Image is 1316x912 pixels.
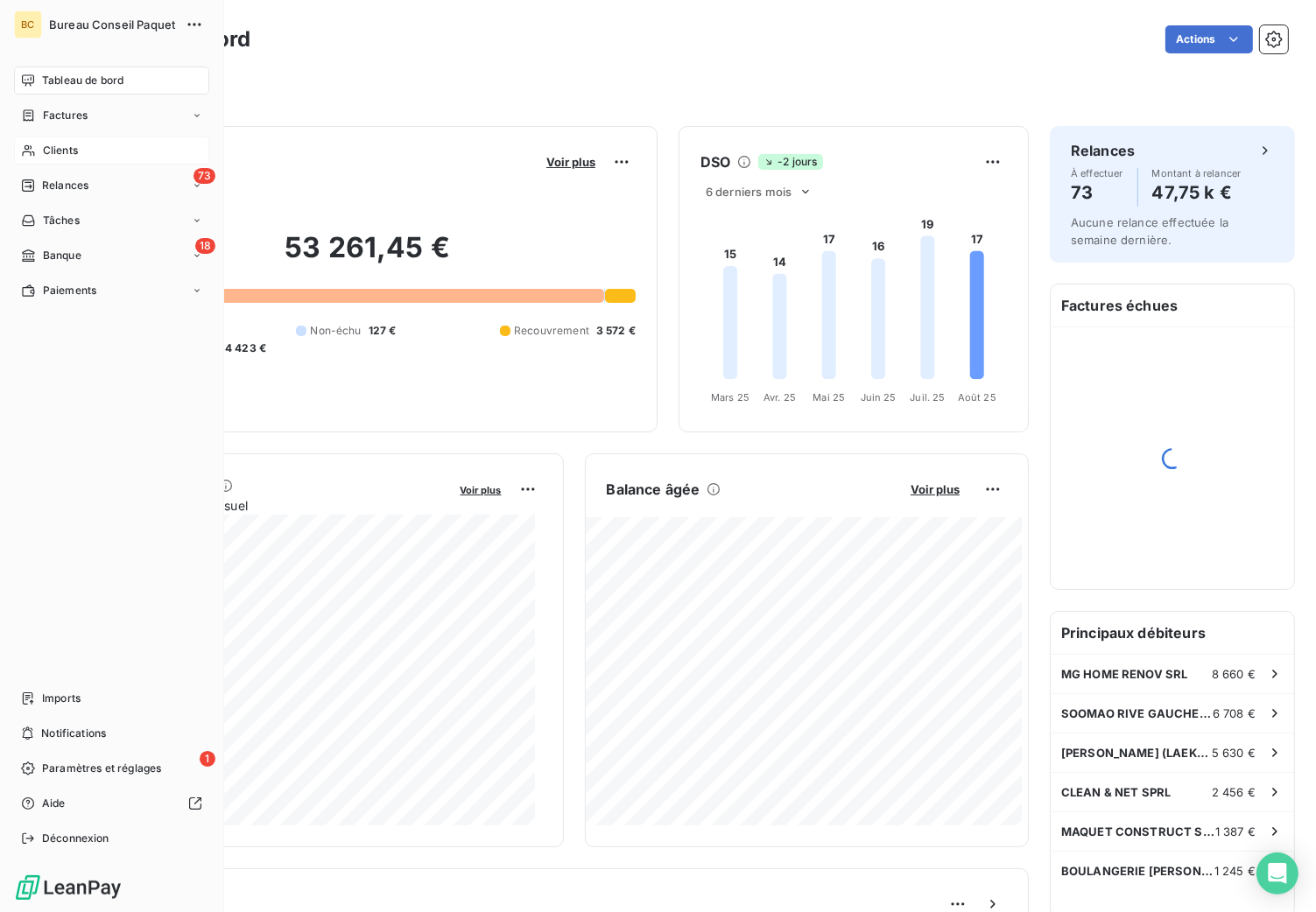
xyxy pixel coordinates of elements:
[1152,179,1242,207] h4: 47,75 k €
[1061,746,1212,760] span: [PERSON_NAME] (LAEKEN SRL
[43,143,78,158] span: Clients
[42,761,161,776] span: Paramètres et réglages
[1071,215,1228,247] span: Aucune relance effectuée la semaine dernière.
[1071,140,1135,161] h6: Relances
[49,18,175,32] span: Bureau Conseil Paquet
[14,754,209,782] a: 1Paramètres et réglages
[14,102,209,130] a: Factures
[1071,168,1123,179] span: À effectuer
[700,151,730,172] h6: DSO
[14,172,209,200] a: 73Relances
[813,391,845,403] tspan: Mai 25
[14,207,209,235] a: Tâches
[1165,25,1253,53] button: Actions
[42,691,81,706] span: Imports
[1213,706,1256,720] span: 6 708 €
[764,391,796,403] tspan: Avr. 25
[706,185,792,199] span: 6 derniers mois
[1061,824,1215,838] span: MAQUET CONSTRUCT SRL
[42,796,66,811] span: Aide
[14,67,209,95] a: Tableau de bord
[596,323,636,339] span: 3 572 €
[42,73,123,88] span: Tableau de bord
[195,238,215,254] span: 18
[200,751,215,767] span: 1
[220,340,266,356] span: -4 423 €
[43,108,88,123] span: Factures
[911,482,960,496] span: Voir plus
[461,484,502,496] span: Voir plus
[14,684,209,712] a: Imports
[958,391,996,403] tspan: Août 25
[1212,785,1256,799] span: 2 456 €
[99,496,448,515] span: Chiffre d'affaires mensuel
[43,248,81,263] span: Banque
[14,137,209,165] a: Clients
[43,283,96,298] span: Paiements
[14,11,42,39] div: BC
[1152,168,1242,179] span: Montant à relancer
[42,178,88,193] span: Relances
[1214,864,1256,878] span: 1 245 €
[861,391,897,403] tspan: Juin 25
[514,323,589,339] span: Recouvrement
[14,242,209,270] a: 18Banque
[1061,706,1213,720] span: SOOMAO RIVE GAUCHE SRL
[905,481,965,497] button: Voir plus
[1061,785,1171,799] span: CLEAN & NET SPRL
[1212,746,1256,760] span: 5 630 €
[369,323,397,339] span: 127 €
[1051,612,1294,654] h6: Principaux débiteurs
[1256,852,1298,894] div: Open Intercom Messenger
[43,213,80,228] span: Tâches
[310,323,361,339] span: Non-échu
[14,789,209,817] a: Aide
[1212,667,1256,681] span: 8 660 €
[758,154,822,170] span: -2 jours
[541,154,601,170] button: Voir plus
[711,391,749,403] tspan: Mars 25
[14,873,123,901] img: Logo LeanPay
[99,230,636,283] h2: 53 261,45 €
[1071,179,1123,207] h4: 73
[14,277,209,305] a: Paiements
[42,831,109,846] span: Déconnexion
[194,168,215,184] span: 73
[455,481,507,497] button: Voir plus
[910,391,945,403] tspan: Juil. 25
[41,726,106,741] span: Notifications
[1051,284,1294,326] h6: Factures échues
[607,479,700,500] h6: Balance âgée
[1061,667,1188,681] span: MG HOME RENOV SRL
[1215,824,1256,838] span: 1 387 €
[546,155,595,169] span: Voir plus
[1061,864,1214,878] span: BOULANGERIE [PERSON_NAME] SPRL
